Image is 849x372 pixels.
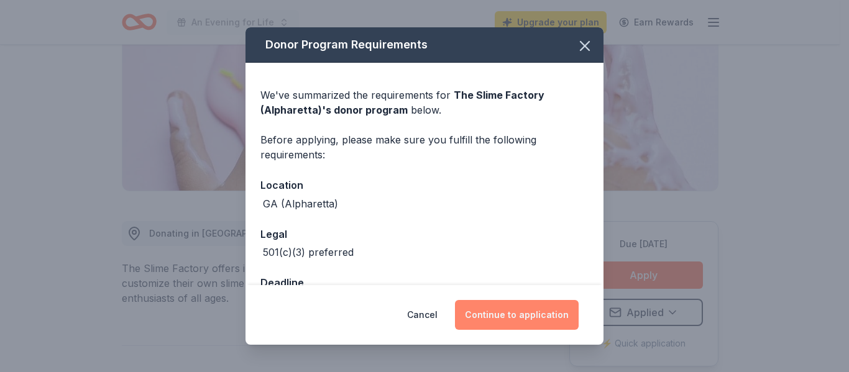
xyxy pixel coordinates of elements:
div: Legal [260,226,589,242]
div: Location [260,177,589,193]
button: Cancel [407,300,438,330]
div: 501(c)(3) preferred [263,245,354,260]
div: GA (Alpharetta) [263,196,338,211]
button: Continue to application [455,300,579,330]
div: Deadline [260,274,589,291]
div: We've summarized the requirements for below. [260,88,589,117]
div: Donor Program Requirements [246,27,603,63]
div: Before applying, please make sure you fulfill the following requirements: [260,132,589,162]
